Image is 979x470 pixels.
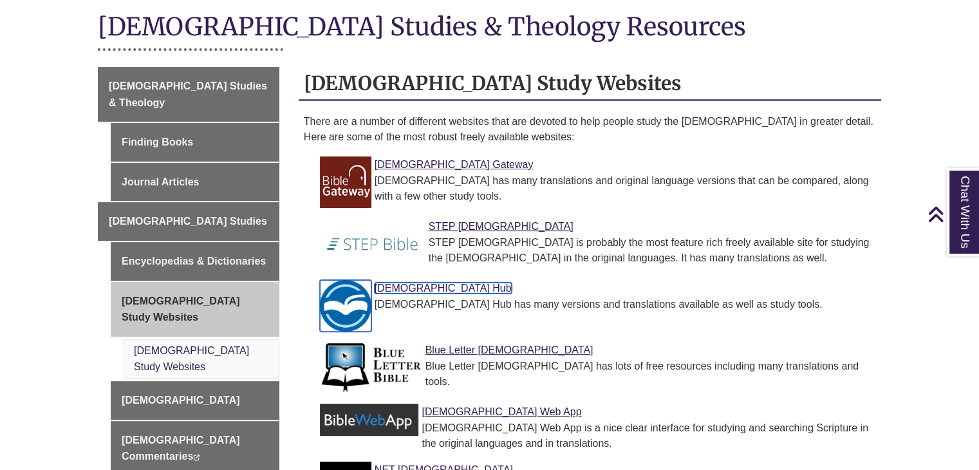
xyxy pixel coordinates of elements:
[109,80,267,108] span: [DEMOGRAPHIC_DATA] Studies & Theology
[134,345,249,373] a: [DEMOGRAPHIC_DATA] Study Websites
[330,173,871,204] div: [DEMOGRAPHIC_DATA] has many translations and original language versions that can be compared, alo...
[111,282,279,337] a: [DEMOGRAPHIC_DATA] Study Websites
[111,123,279,162] a: Finding Books
[330,235,871,266] div: STEP [DEMOGRAPHIC_DATA] is probably the most feature rich freely available site for studying the ...
[425,344,593,355] a: Link to Blue Letter Bible Blue Letter [DEMOGRAPHIC_DATA]
[111,163,279,202] a: Journal Articles
[299,67,881,101] h2: [DEMOGRAPHIC_DATA] Study Websites
[320,218,425,270] img: Link to STEP Bible
[330,297,871,312] div: [DEMOGRAPHIC_DATA] Hub has many versions and translations available as well as study tools.
[330,359,871,390] div: Blue Letter [DEMOGRAPHIC_DATA] has lots of free resources including many translations and tools.
[320,404,419,436] img: Link to Bible Web App
[98,11,881,45] h1: [DEMOGRAPHIC_DATA] Studies & Theology Resources
[304,114,876,145] p: There are a number of different websites that are devoted to help people study the [DEMOGRAPHIC_D...
[330,420,871,451] div: [DEMOGRAPHIC_DATA] Web App is a nice clear interface for studying and searching Scripture in the ...
[320,342,422,393] img: Link to Blue Letter Bible
[429,221,573,232] a: Link to STEP Bible STEP [DEMOGRAPHIC_DATA]
[111,381,279,420] a: [DEMOGRAPHIC_DATA]
[320,280,371,332] img: Link to Bible Hub
[98,67,279,122] a: [DEMOGRAPHIC_DATA] Studies & Theology
[928,205,976,223] a: Back to Top
[111,242,279,281] a: Encyclopedias & Dictionaries
[375,159,534,170] a: Link to Bible Gateway [DEMOGRAPHIC_DATA] Gateway
[375,283,512,294] a: Link to Bible Hub [DEMOGRAPHIC_DATA] Hub
[109,216,267,227] span: [DEMOGRAPHIC_DATA] Studies
[98,202,279,241] a: [DEMOGRAPHIC_DATA] Studies
[320,156,371,208] img: Link to Bible Gateway
[422,406,581,417] a: Link to Bible Web App [DEMOGRAPHIC_DATA] Web App
[193,455,200,460] i: This link opens in a new window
